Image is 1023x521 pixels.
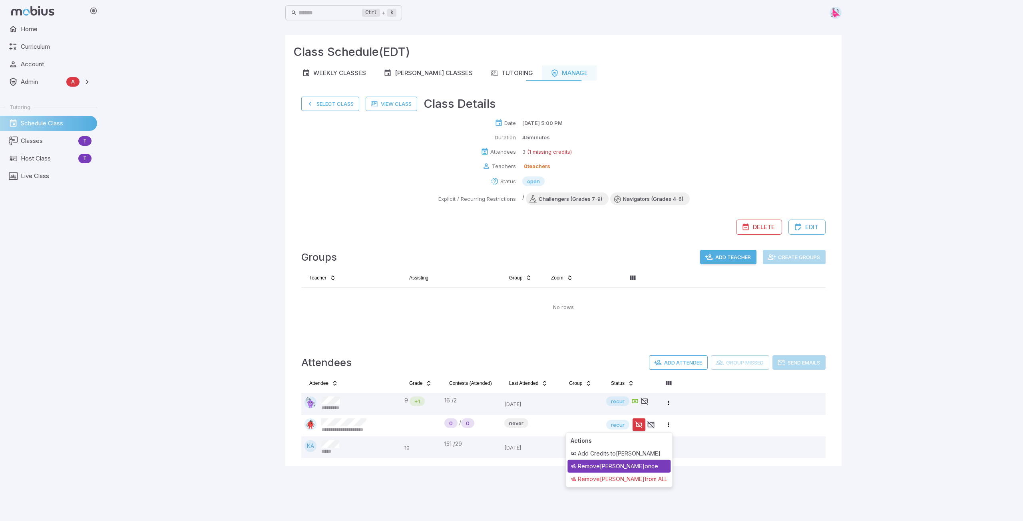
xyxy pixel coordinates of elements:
[362,8,396,18] div: +
[830,7,842,19] img: right-triangle.svg
[567,434,671,447] div: Actions
[567,447,671,460] div: Add Credits to [PERSON_NAME]
[387,9,396,17] kbd: k
[362,9,380,17] kbd: Ctrl
[567,473,671,485] div: Remove [PERSON_NAME] from ALL
[567,460,671,473] div: Remove [PERSON_NAME] once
